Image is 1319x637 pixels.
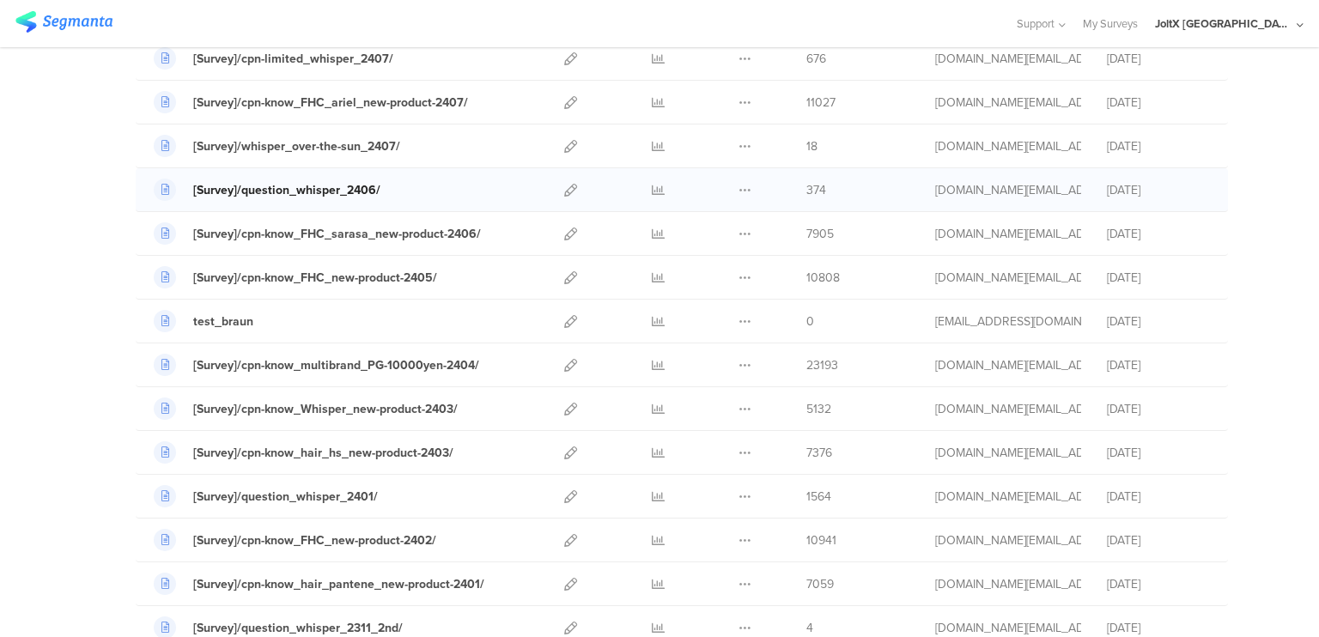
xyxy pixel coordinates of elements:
span: 7376 [806,444,832,462]
div: [Survey]/question_whisper_2406/ [193,181,380,199]
a: [Survey]/cpn-know_FHC_sarasa_new-product-2406/ [154,222,481,245]
span: 7905 [806,225,834,243]
div: [DATE] [1107,50,1210,68]
div: yokoyama.ky@pg.com [935,619,1081,637]
a: [Survey]/question_whisper_2401/ [154,485,378,507]
div: test_braun [193,312,253,331]
div: [Survey]/whisper_over-the-sun_2407/ [193,137,400,155]
div: [DATE] [1107,312,1210,331]
span: 7059 [806,575,834,593]
div: [Survey]/question_whisper_2401/ [193,488,378,506]
div: nakamura.s.4@pg.com [935,312,1081,331]
div: [DATE] [1107,531,1210,549]
div: yokoyama.ky@pg.com [935,225,1081,243]
div: [Survey]/cpn-know_FHC_new-product-2402/ [193,531,436,549]
div: [DATE] [1107,488,1210,506]
span: 18 [806,137,818,155]
div: [Survey]/question_whisper_2311_2nd/ [193,619,403,637]
span: 10941 [806,531,836,549]
div: [Survey]/cpn-know_multibrand_PG-10000yen-2404/ [193,356,479,374]
div: yokoyama.ky@pg.com [935,181,1081,199]
span: 1564 [806,488,831,506]
a: [Survey]/cpn-know_hair_pantene_new-product-2401/ [154,573,484,595]
div: [DATE] [1107,137,1210,155]
div: yokoyama.ky@pg.com [935,444,1081,462]
div: yokoyama.ky@pg.com [935,531,1081,549]
div: [Survey]/cpn-limited_whisper_2407/ [193,50,393,68]
a: [Survey]/cpn-know_FHC_new-product-2402/ [154,529,436,551]
div: [Survey]/cpn-know_FHC_ariel_new-product-2407/ [193,94,468,112]
div: yokoyama.ky@pg.com [935,50,1081,68]
div: [Survey]/cpn-know_FHC_new-product-2405/ [193,269,437,287]
div: [Survey]/cpn-know_hair_hs_new-product-2403/ [193,444,453,462]
div: [DATE] [1107,225,1210,243]
span: Support [1017,15,1055,32]
div: yokoyama.ky@pg.com [935,356,1081,374]
span: 23193 [806,356,838,374]
div: yokoyama.ky@pg.com [935,575,1081,593]
span: 676 [806,50,826,68]
div: [Survey]/cpn-know_hair_pantene_new-product-2401/ [193,575,484,593]
div: [DATE] [1107,269,1210,287]
div: [Survey]/cpn-know_FHC_sarasa_new-product-2406/ [193,225,481,243]
div: [DATE] [1107,356,1210,374]
div: yokoyama.ky@pg.com [935,94,1081,112]
div: [DATE] [1107,444,1210,462]
span: 374 [806,181,826,199]
div: yokoyama.ky@pg.com [935,400,1081,418]
div: JoltX [GEOGRAPHIC_DATA] [1155,15,1292,32]
span: 5132 [806,400,831,418]
span: 11027 [806,94,836,112]
div: yokoyama.ky@pg.com [935,137,1081,155]
div: yokoyama.ky@pg.com [935,488,1081,506]
a: [Survey]/whisper_over-the-sun_2407/ [154,135,400,157]
a: [Survey]/cpn-know_FHC_new-product-2405/ [154,266,437,288]
a: [Survey]/cpn-know_multibrand_PG-10000yen-2404/ [154,354,479,376]
span: 10808 [806,269,840,287]
span: 4 [806,619,813,637]
div: [DATE] [1107,575,1210,593]
a: [Survey]/cpn-know_hair_hs_new-product-2403/ [154,441,453,464]
a: [Survey]/question_whisper_2406/ [154,179,380,201]
div: yokoyama.ky@pg.com [935,269,1081,287]
div: [DATE] [1107,619,1210,637]
div: [DATE] [1107,94,1210,112]
a: [Survey]/cpn-limited_whisper_2407/ [154,47,393,70]
div: [DATE] [1107,181,1210,199]
div: [Survey]/cpn-know_Whisper_new-product-2403/ [193,400,458,418]
a: test_braun [154,310,253,332]
a: [Survey]/cpn-know_Whisper_new-product-2403/ [154,397,458,420]
img: segmanta logo [15,11,112,33]
a: [Survey]/cpn-know_FHC_ariel_new-product-2407/ [154,91,468,113]
div: [DATE] [1107,400,1210,418]
span: 0 [806,312,814,331]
